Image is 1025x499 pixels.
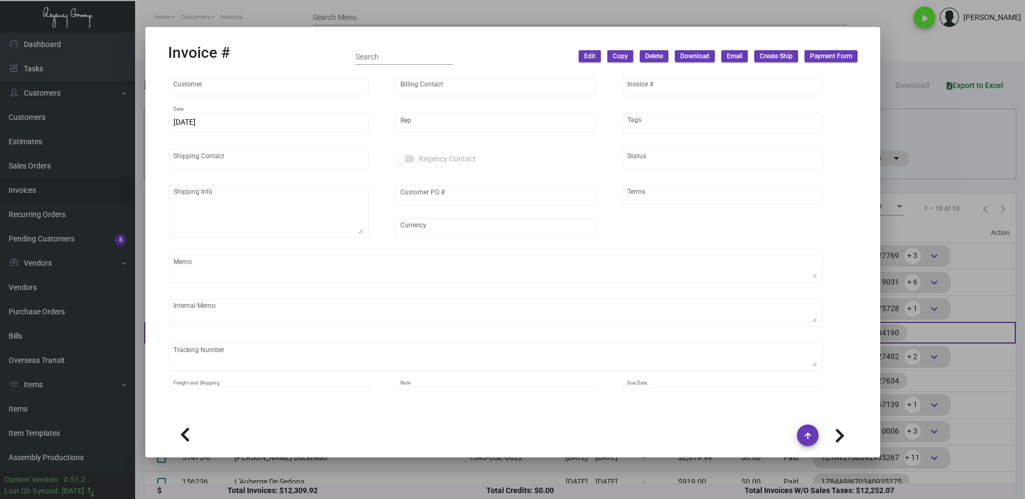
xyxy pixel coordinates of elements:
[419,152,476,165] span: Regency Contact
[4,474,59,485] div: Current version:
[613,52,628,61] span: Copy
[727,52,742,61] span: Email
[721,50,748,62] button: Email
[64,474,85,485] div: 0.51.2
[675,50,715,62] button: Download
[168,44,230,62] h2: Invoice #
[584,52,595,61] span: Edit
[4,485,84,497] div: Last Qb Synced: [DATE]
[645,52,663,61] span: Delete
[754,50,798,62] button: Create Ship
[760,52,793,61] span: Create Ship
[607,50,633,62] button: Copy
[680,52,709,61] span: Download
[640,50,668,62] button: Delete
[579,50,601,62] button: Edit
[810,52,852,61] span: Payment Form
[805,50,857,62] button: Payment Form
